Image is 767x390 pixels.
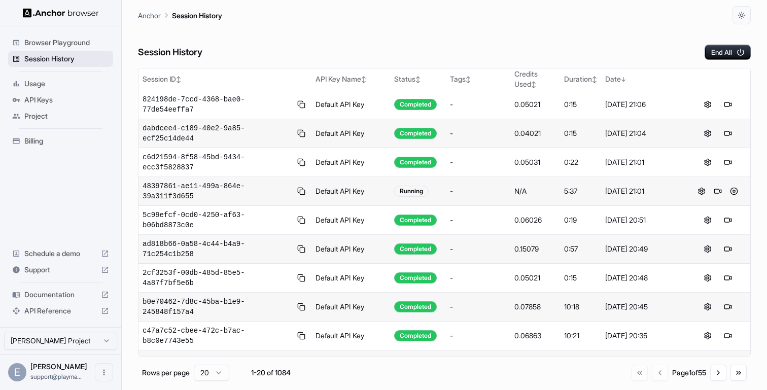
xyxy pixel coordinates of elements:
[24,306,97,316] span: API Reference
[450,186,506,196] div: -
[172,10,222,21] p: Session History
[564,186,597,196] div: 5:37
[24,79,109,89] span: Usage
[514,215,556,225] div: 0.06026
[514,99,556,110] div: 0.05021
[138,45,202,60] h6: Session History
[605,128,681,138] div: [DATE] 21:04
[450,157,506,167] div: -
[8,363,26,381] div: E
[8,34,113,51] div: Browser Playground
[605,215,681,225] div: [DATE] 20:51
[30,373,82,380] span: support@playmatic.ai
[138,10,161,21] p: Anchor
[514,244,556,254] div: 0.15079
[415,76,421,83] span: ↕
[514,302,556,312] div: 0.07858
[143,94,292,115] span: 824198de-7ccd-4368-bae0-77de54eeffa7
[564,128,597,138] div: 0:15
[514,69,556,89] div: Credits Used
[531,81,536,88] span: ↕
[450,99,506,110] div: -
[8,287,113,303] div: Documentation
[311,119,391,148] td: Default API Key
[24,290,97,300] span: Documentation
[8,133,113,149] div: Billing
[143,354,292,375] span: d7ee7e26-b5c2-457a-9618-8b4387ad14a7
[564,244,597,254] div: 0:57
[311,322,391,350] td: Default API Key
[8,108,113,124] div: Project
[311,264,391,293] td: Default API Key
[450,302,506,312] div: -
[514,157,556,167] div: 0.05031
[514,331,556,341] div: 0.06863
[142,368,190,378] p: Rows per page
[311,177,391,206] td: Default API Key
[311,90,391,119] td: Default API Key
[514,186,556,196] div: N/A
[316,74,387,84] div: API Key Name
[394,215,437,226] div: Completed
[8,245,113,262] div: Schedule a demo
[514,273,556,283] div: 0.05021
[394,74,442,84] div: Status
[621,76,626,83] span: ↓
[450,128,506,138] div: -
[311,206,391,235] td: Default API Key
[605,99,681,110] div: [DATE] 21:06
[143,210,292,230] span: 5c99efcf-0cd0-4250-af63-b06bd8873c0e
[143,297,292,317] span: b0e70462-7d8c-45ba-b1e9-245848f157a4
[394,186,429,197] div: Running
[564,74,597,84] div: Duration
[95,363,113,381] button: Open menu
[8,92,113,108] div: API Keys
[24,111,109,121] span: Project
[311,235,391,264] td: Default API Key
[143,152,292,172] span: c6d21594-8f58-45bd-9434-ecc3f5828837
[143,181,292,201] span: 48397861-ae11-499a-864e-39a311f3d655
[592,76,597,83] span: ↕
[311,293,391,322] td: Default API Key
[24,136,109,146] span: Billing
[564,215,597,225] div: 0:19
[450,273,506,283] div: -
[30,362,87,371] span: Edward Sun
[605,157,681,167] div: [DATE] 21:01
[311,350,391,379] td: Default API Key
[24,265,97,275] span: Support
[143,74,307,84] div: Session ID
[143,326,292,346] span: c47a7c52-cbee-472c-b7ac-b8c0e7743e55
[394,301,437,312] div: Completed
[564,331,597,341] div: 10:21
[143,239,292,259] span: ad818b66-0a58-4c44-b4a9-71c254c1b258
[394,272,437,283] div: Completed
[143,268,292,288] span: 2cf3253f-00db-485d-85e5-4a87f7bf5e6b
[394,99,437,110] div: Completed
[564,273,597,283] div: 0:15
[23,8,99,18] img: Anchor Logo
[605,331,681,341] div: [DATE] 20:35
[8,262,113,278] div: Support
[24,95,109,105] span: API Keys
[450,331,506,341] div: -
[605,74,681,84] div: Date
[24,38,109,48] span: Browser Playground
[394,157,437,168] div: Completed
[176,76,181,83] span: ↕
[605,302,681,312] div: [DATE] 20:45
[450,215,506,225] div: -
[514,128,556,138] div: 0.04021
[466,76,471,83] span: ↕
[564,157,597,167] div: 0:22
[361,76,366,83] span: ↕
[564,99,597,110] div: 0:15
[672,368,706,378] div: Page 1 of 55
[246,368,296,378] div: 1-20 of 1084
[605,244,681,254] div: [DATE] 20:49
[311,148,391,177] td: Default API Key
[8,51,113,67] div: Session History
[605,186,681,196] div: [DATE] 21:01
[8,303,113,319] div: API Reference
[394,128,437,139] div: Completed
